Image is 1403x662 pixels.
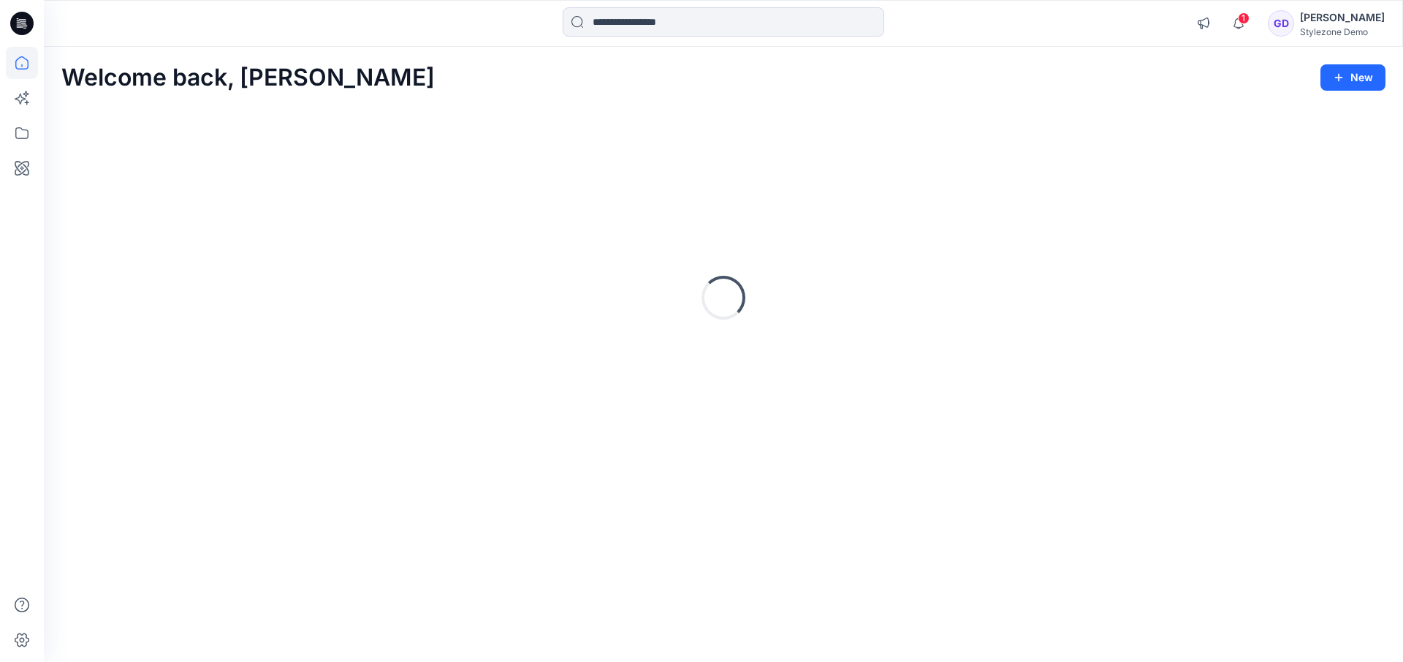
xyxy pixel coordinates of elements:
[1300,26,1385,37] div: Stylezone Demo
[1268,10,1294,37] div: GD
[1300,9,1385,26] div: [PERSON_NAME]
[61,64,435,91] h2: Welcome back, [PERSON_NAME]
[1238,12,1250,24] span: 1
[1320,64,1385,91] button: New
